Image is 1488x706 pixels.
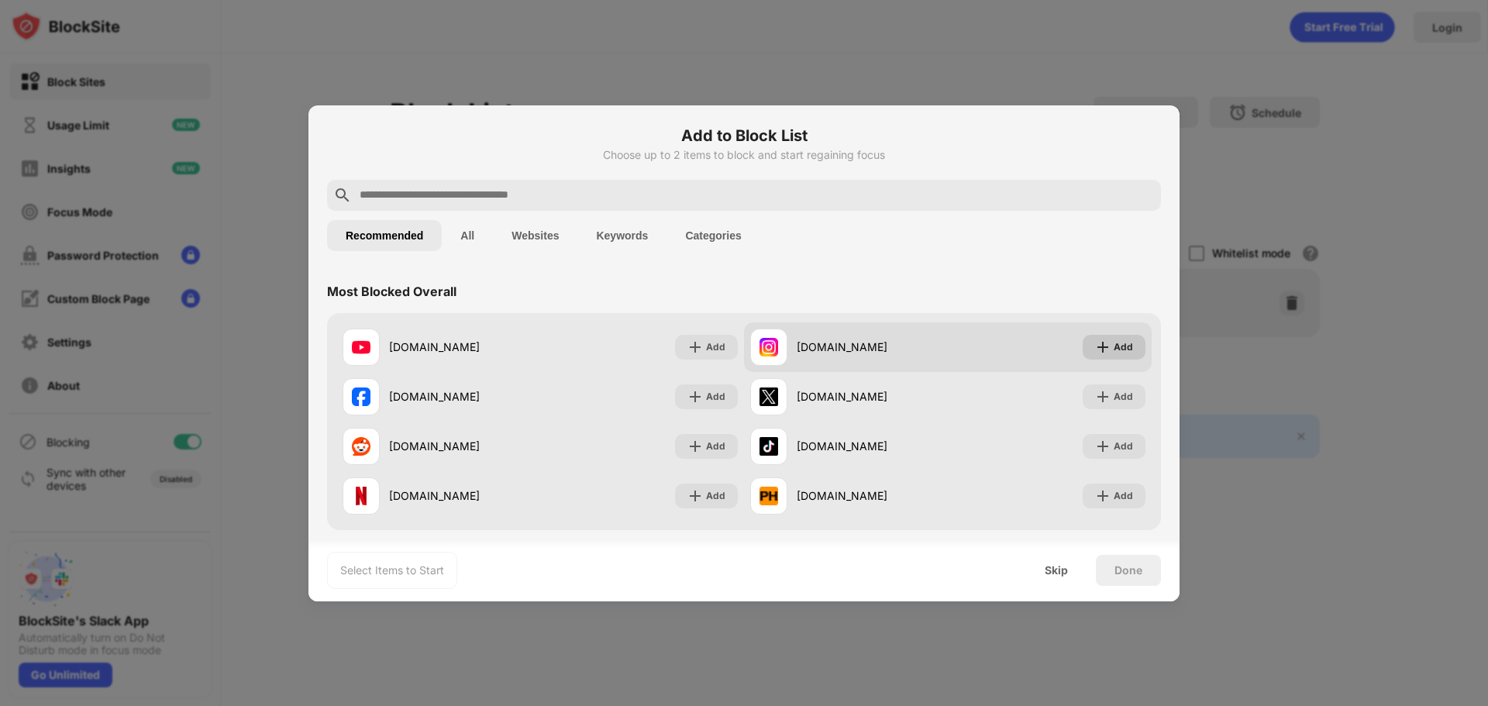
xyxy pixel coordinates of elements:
[1114,439,1133,454] div: Add
[706,488,725,504] div: Add
[352,437,370,456] img: favicons
[340,563,444,578] div: Select Items to Start
[493,220,577,251] button: Websites
[1114,488,1133,504] div: Add
[352,338,370,356] img: favicons
[797,438,948,454] div: [DOMAIN_NAME]
[389,487,540,504] div: [DOMAIN_NAME]
[797,487,948,504] div: [DOMAIN_NAME]
[706,389,725,405] div: Add
[1114,339,1133,355] div: Add
[327,220,442,251] button: Recommended
[352,487,370,505] img: favicons
[706,439,725,454] div: Add
[759,437,778,456] img: favicons
[327,124,1161,147] h6: Add to Block List
[666,220,759,251] button: Categories
[759,487,778,505] img: favicons
[389,388,540,405] div: [DOMAIN_NAME]
[1045,564,1068,577] div: Skip
[759,338,778,356] img: favicons
[352,387,370,406] img: favicons
[797,339,948,355] div: [DOMAIN_NAME]
[1114,389,1133,405] div: Add
[706,339,725,355] div: Add
[797,388,948,405] div: [DOMAIN_NAME]
[1114,564,1142,577] div: Done
[759,387,778,406] img: favicons
[389,438,540,454] div: [DOMAIN_NAME]
[442,220,493,251] button: All
[389,339,540,355] div: [DOMAIN_NAME]
[333,186,352,205] img: search.svg
[327,284,456,299] div: Most Blocked Overall
[327,149,1161,161] div: Choose up to 2 items to block and start regaining focus
[577,220,666,251] button: Keywords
